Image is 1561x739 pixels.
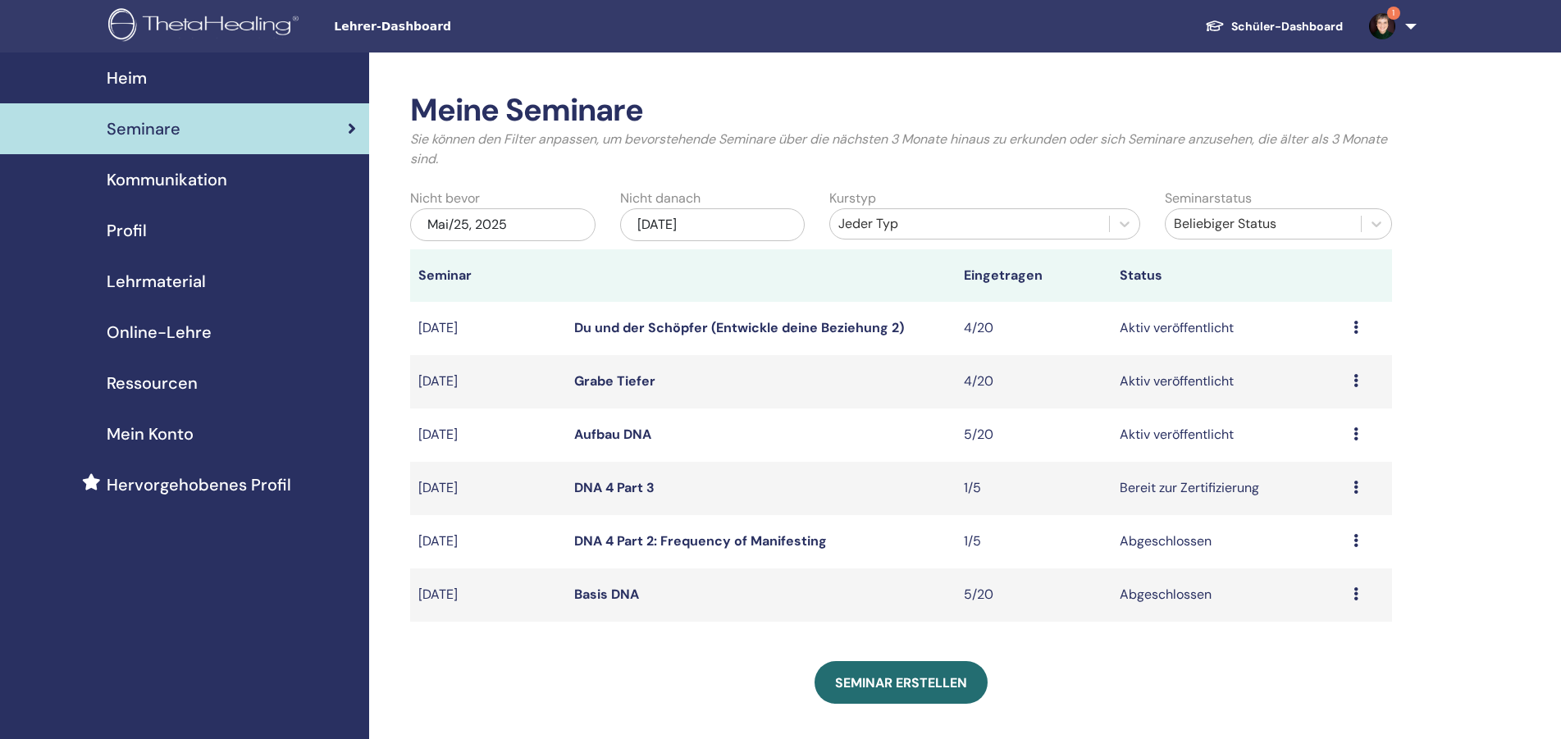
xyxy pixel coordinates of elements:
td: [DATE] [410,355,566,408]
div: Jeder Typ [838,214,1101,234]
td: [DATE] [410,302,566,355]
td: Abgeschlossen [1111,568,1345,622]
th: Seminar [410,249,566,302]
span: Seminar erstellen [835,674,967,691]
div: [DATE] [620,208,806,241]
td: Bereit zur Zertifizierung [1111,462,1345,515]
td: 4/20 [956,355,1111,408]
a: Du und der Schöpfer (Entwickle deine Beziehung 2) [574,319,904,336]
span: 1 [1387,7,1400,20]
a: Grabe Tiefer [574,372,655,390]
td: 5/20 [956,408,1111,462]
td: Aktiv veröffentlicht [1111,302,1345,355]
td: [DATE] [410,408,566,462]
span: Hervorgehobenes Profil [107,472,291,497]
td: 4/20 [956,302,1111,355]
span: Kommunikation [107,167,227,192]
a: DNA 4 Part 3 [574,479,655,496]
label: Seminarstatus [1165,189,1252,208]
span: Seminare [107,116,180,141]
a: Aufbau DNA [574,426,651,443]
td: Aktiv veröffentlicht [1111,408,1345,462]
span: Ressourcen [107,371,198,395]
div: Beliebiger Status [1174,214,1353,234]
span: Lehrer-Dashboard [334,18,580,35]
label: Nicht bevor [410,189,480,208]
span: Mein Konto [107,422,194,446]
label: Nicht danach [620,189,701,208]
td: Abgeschlossen [1111,515,1345,568]
div: Mai/25, 2025 [410,208,596,241]
td: [DATE] [410,462,566,515]
span: Online-Lehre [107,320,212,344]
a: DNA 4 Part 2: Frequency of Manifesting [574,532,827,550]
td: Aktiv veröffentlicht [1111,355,1345,408]
h2: Meine Seminare [410,92,1392,130]
td: 1/5 [956,515,1111,568]
a: Seminar erstellen [815,661,988,704]
img: logo.png [108,8,304,45]
td: [DATE] [410,515,566,568]
td: 5/20 [956,568,1111,622]
span: Profil [107,218,147,243]
a: Basis DNA [574,586,639,603]
a: Schüler-Dashboard [1192,11,1356,42]
img: default.jpg [1369,13,1395,39]
span: Lehrmaterial [107,269,206,294]
th: Eingetragen [956,249,1111,302]
span: Heim [107,66,147,90]
img: graduation-cap-white.svg [1205,19,1225,33]
td: [DATE] [410,568,566,622]
th: Status [1111,249,1345,302]
td: 1/5 [956,462,1111,515]
label: Kurstyp [829,189,876,208]
p: Sie können den Filter anpassen, um bevorstehende Seminare über die nächsten 3 Monate hinaus zu er... [410,130,1392,169]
